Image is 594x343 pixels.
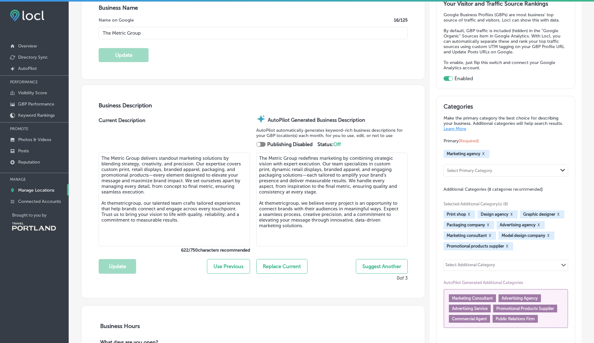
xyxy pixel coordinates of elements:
[444,0,568,7] h3: Your Visitor and Traffic Source Rankings
[394,17,408,23] label: 16 /125
[481,212,508,217] span: Design agency
[18,199,61,204] p: Connected Accounts
[454,76,473,81] label: Enabled
[256,128,408,138] p: AutoPilot automatically generates keyword-rich business descriptions for your GBP location(s) eac...
[523,212,555,217] span: Graphic designer
[256,153,408,246] textarea: The Metric Group redefines marketing by combining strategic vision with expert execution. Our tea...
[18,113,55,118] p: Keyword Rankings
[545,233,551,238] button: X
[317,141,341,147] strong: Status:
[18,90,47,96] p: Visibility Score
[487,233,493,238] button: X
[447,223,485,227] span: Packaging company
[496,306,554,311] span: Promotional Products Supplier
[99,27,408,39] input: Enter Location Name
[447,212,466,217] span: Print shop
[444,202,563,206] span: Selected Additional Category(s) (8)
[444,28,568,55] p: By default, GBP traffic is included (hidden) in the "Google Organic" Sources item in Google Analy...
[444,187,543,192] span: Additional Categories
[480,151,486,156] button: X
[504,244,510,249] button: X
[99,48,149,62] button: Update
[447,168,492,173] div: Select Primary Category
[356,259,408,274] button: Suggest Another
[536,223,542,228] button: X
[444,60,568,71] p: To enable, just flip this switch and connect your Google Analytics account.
[444,280,563,285] span: AutoPilot Generated Additional Categories
[12,213,69,218] p: Brought to you by
[268,117,365,123] strong: AutoPilot Generated Business Description
[444,138,479,144] span: Primary
[452,316,487,321] span: Commercial Agent
[18,159,40,165] p: Reputation
[444,12,568,23] p: Google Business Profiles (GBPs) are most business' top source of traffic and visitors. Locl can s...
[447,151,480,156] span: Marketing agency
[99,102,408,109] h3: Business Description
[256,259,307,274] button: Replace Current
[18,101,54,107] p: GBP Performance
[397,275,408,281] p: 0 of 3
[99,153,250,246] textarea: The Metric Group delivers standout marketing solutions by blending strategy, creativity, and prec...
[333,141,341,147] span: Off
[18,188,54,193] p: Manage Locations
[99,117,145,153] label: Current Description
[502,233,545,238] span: Model design company
[466,212,472,217] button: X
[18,66,37,71] p: AutoPilot
[10,10,44,21] img: fda3e92497d09a02dc62c9cd864e3231.png
[99,323,408,330] h3: Business Hours
[496,316,535,321] span: Public Relations Firm
[508,212,514,217] button: X
[444,126,466,131] a: Learn More
[488,186,543,192] span: (8 categories recommended)
[485,223,491,228] button: X
[555,212,561,217] button: X
[207,259,250,274] button: Use Previous
[99,259,136,274] button: Update
[267,141,313,147] strong: Publishing Disabled
[18,148,29,154] p: Posts
[452,296,493,301] span: Marketing Consultant
[447,244,504,248] span: Promotional products supplier
[459,138,479,144] span: (Required)
[18,137,51,142] p: Photos & Videos
[256,114,266,124] img: autopilot-icon
[444,103,568,112] h3: Categories
[18,55,48,60] p: Directory Sync
[99,17,134,23] label: Name on Google
[445,262,495,270] div: Select Additional Category
[99,247,250,253] label: 622 / 750 characters recommended
[452,306,488,311] span: Advertising Service
[444,115,568,131] p: Make the primary category the best choice for describing your business. Additional categories wil...
[447,233,487,238] span: Marketing consultant
[99,4,408,11] h3: Business Name
[12,223,56,231] img: Travel Portland
[502,296,538,301] span: Advertising Agency
[18,43,37,49] p: Overview
[500,223,536,227] span: Advertising agency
